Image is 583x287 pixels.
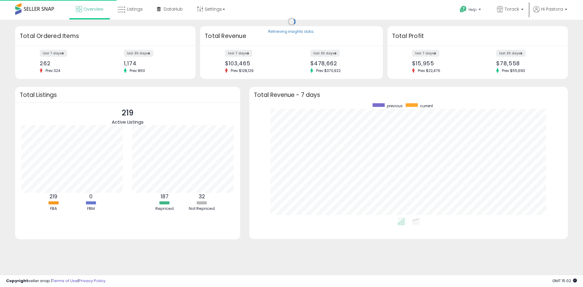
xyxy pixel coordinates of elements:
span: Prev: 860 [127,68,148,73]
b: 219 [49,193,57,200]
a: Hi Pastora [533,6,567,20]
span: Prev: $370,922 [313,68,344,73]
i: Get Help [459,5,467,13]
div: $15,955 [412,60,473,67]
span: Prev: 324 [43,68,63,73]
div: $103,465 [225,60,287,67]
b: 187 [161,193,169,200]
div: Retrieving insights data.. [268,29,315,35]
label: last 30 days [496,50,526,57]
b: 32 [199,193,205,200]
a: Help [455,1,487,20]
div: Not Repriced [184,206,220,212]
h3: Total Listings [20,93,236,97]
span: Listings [127,6,143,12]
label: last 30 days [310,50,340,57]
div: $78,558 [496,60,557,67]
span: previous [387,103,403,108]
div: FBA [35,206,72,212]
div: 262 [40,60,101,67]
span: DataHub [164,6,183,12]
p: 219 [112,107,144,119]
span: Active Listings [112,119,144,125]
span: Help [469,7,477,12]
label: last 7 days [225,50,252,57]
b: 0 [89,193,93,200]
span: Prev: $22,476 [415,68,443,73]
span: Hi Pastora [541,6,563,12]
div: Repriced [146,206,183,212]
div: $478,662 [310,60,372,67]
h3: Total Revenue [205,32,378,40]
label: last 7 days [412,50,439,57]
span: Prev: $55,693 [499,68,528,73]
h3: Total Profit [392,32,563,40]
h3: Total Revenue - 7 days [254,93,563,97]
label: last 30 days [124,50,153,57]
label: last 7 days [40,50,67,57]
span: current [420,103,433,108]
h3: Total Ordered Items [20,32,191,40]
span: Overview [84,6,103,12]
div: FBM [73,206,109,212]
span: Torack [505,6,519,12]
span: Prev: $128,129 [228,68,257,73]
div: 1,174 [124,60,185,67]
